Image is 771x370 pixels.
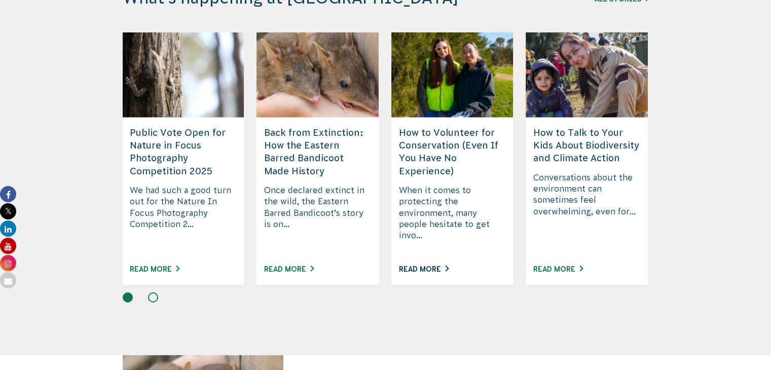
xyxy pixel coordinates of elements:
a: Read More [399,265,449,273]
a: Read More [130,265,179,273]
p: Once declared extinct in the wild, the Eastern Barred Bandicoot’s story is on... [264,184,371,252]
h5: How to Talk to Your Kids About Biodiversity and Climate Action [533,126,640,165]
a: Read More [533,265,583,273]
p: We had such a good turn out for the Nature In Focus Photography Competition 2... [130,184,237,252]
p: When it comes to protecting the environment, many people hesitate to get invo... [399,184,506,252]
h5: Public Vote Open for Nature in Focus Photography Competition 2025 [130,126,237,177]
h5: How to Volunteer for Conservation (Even If You Have No Experience) [399,126,506,177]
h5: Back from Extinction: How the Eastern Barred Bandicoot Made History [264,126,371,177]
a: Read More [264,265,314,273]
p: Conversations about the environment can sometimes feel overwhelming, even for... [533,172,640,253]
